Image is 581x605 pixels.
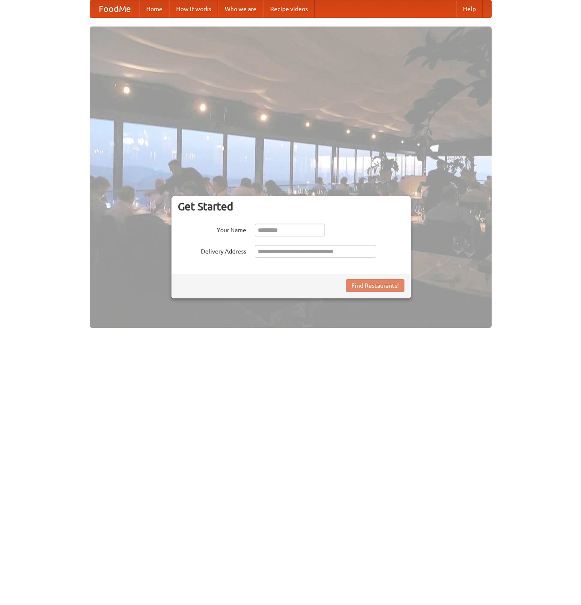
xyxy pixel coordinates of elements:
[169,0,218,18] a: How it works
[456,0,483,18] a: Help
[90,0,139,18] a: FoodMe
[178,200,404,213] h3: Get Started
[263,0,315,18] a: Recipe videos
[178,245,246,256] label: Delivery Address
[178,224,246,234] label: Your Name
[346,279,404,292] button: Find Restaurants!
[139,0,169,18] a: Home
[218,0,263,18] a: Who we are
